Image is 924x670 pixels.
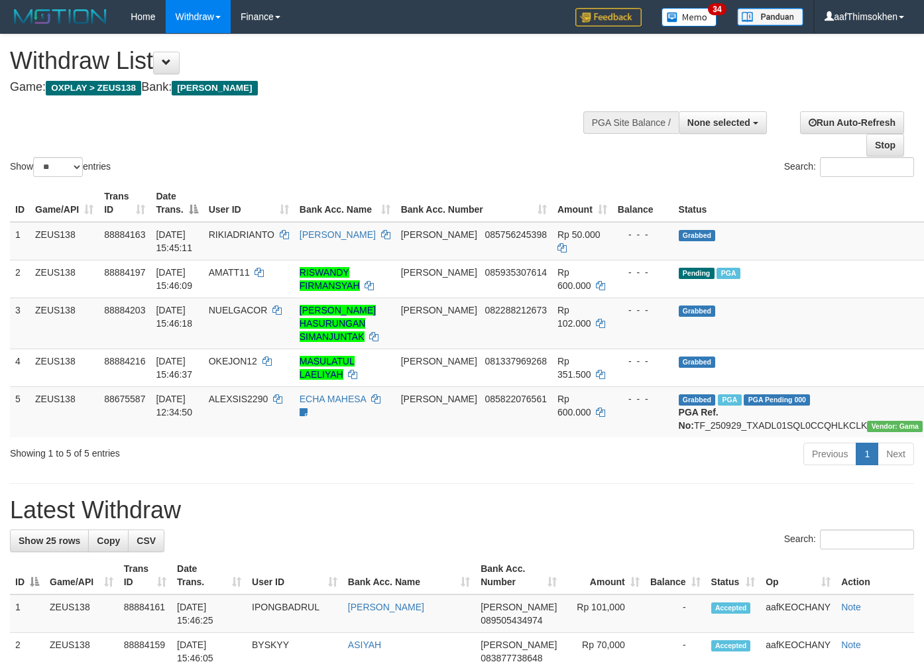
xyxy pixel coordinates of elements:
[618,228,668,241] div: - - -
[562,557,644,594] th: Amount: activate to sort column ascending
[583,111,679,134] div: PGA Site Balance /
[836,557,914,594] th: Action
[557,394,591,418] span: Rp 600.000
[10,184,30,222] th: ID
[396,184,552,222] th: Bank Acc. Number: activate to sort column ascending
[137,535,156,546] span: CSV
[575,8,642,27] img: Feedback.jpg
[10,441,375,460] div: Showing 1 to 5 of 5 entries
[557,305,591,329] span: Rp 102.000
[172,594,247,633] td: [DATE] 15:46:25
[820,530,914,549] input: Search:
[552,184,612,222] th: Amount: activate to sort column ascending
[717,268,740,279] span: Marked by aafanarl
[104,356,145,366] span: 88884216
[10,48,603,74] h1: Withdraw List
[485,356,547,366] span: Copy 081337969268 to clipboard
[679,357,716,368] span: Grabbed
[104,267,145,278] span: 88884197
[10,349,30,386] td: 4
[679,394,716,406] span: Grabbed
[557,267,591,291] span: Rp 600.000
[401,229,477,240] span: [PERSON_NAME]
[156,305,192,329] span: [DATE] 15:46:18
[30,184,99,222] th: Game/API: activate to sort column ascending
[784,157,914,177] label: Search:
[10,594,44,633] td: 1
[10,497,914,524] h1: Latest Withdraw
[401,356,477,366] span: [PERSON_NAME]
[618,392,668,406] div: - - -
[10,386,30,437] td: 5
[128,530,164,552] a: CSV
[645,594,706,633] td: -
[44,594,119,633] td: ZEUS138
[33,157,83,177] select: Showentries
[800,111,904,134] a: Run Auto-Refresh
[300,394,366,404] a: ECHA MAHESA
[10,530,89,552] a: Show 25 rows
[10,260,30,298] td: 2
[10,157,111,177] label: Show entries
[119,594,172,633] td: 88884161
[708,3,726,15] span: 34
[30,298,99,349] td: ZEUS138
[481,602,557,612] span: [PERSON_NAME]
[866,134,904,156] a: Stop
[104,229,145,240] span: 88884163
[760,594,836,633] td: aafKEOCHANY
[209,356,257,366] span: OKEJON12
[172,557,247,594] th: Date Trans.: activate to sort column ascending
[156,356,192,380] span: [DATE] 15:46:37
[30,260,99,298] td: ZEUS138
[645,557,706,594] th: Balance: activate to sort column ascending
[711,640,751,651] span: Accepted
[485,267,547,278] span: Copy 085935307614 to clipboard
[820,157,914,177] input: Search:
[557,229,601,240] span: Rp 50.000
[203,184,294,222] th: User ID: activate to sort column ascending
[718,394,741,406] span: Marked by aafpengsreynich
[119,557,172,594] th: Trans ID: activate to sort column ascending
[99,184,150,222] th: Trans ID: activate to sort column ascending
[10,298,30,349] td: 3
[679,111,767,134] button: None selected
[711,602,751,614] span: Accepted
[618,304,668,317] div: - - -
[679,407,719,431] b: PGA Ref. No:
[401,267,477,278] span: [PERSON_NAME]
[209,394,268,404] span: ALEXSIS2290
[737,8,803,26] img: panduan.png
[300,229,376,240] a: [PERSON_NAME]
[706,557,761,594] th: Status: activate to sort column ascending
[172,81,257,95] span: [PERSON_NAME]
[485,305,547,315] span: Copy 082288212673 to clipboard
[618,355,668,368] div: - - -
[10,557,44,594] th: ID: activate to sort column descending
[46,81,141,95] span: OXPLAY > ZEUS138
[679,306,716,317] span: Grabbed
[803,443,856,465] a: Previous
[856,443,878,465] a: 1
[247,594,343,633] td: IPONGBADRUL
[687,117,750,128] span: None selected
[485,229,547,240] span: Copy 085756245398 to clipboard
[475,557,562,594] th: Bank Acc. Number: activate to sort column ascending
[481,615,542,626] span: Copy 089505434974 to clipboard
[348,640,381,650] a: ASIYAH
[156,229,192,253] span: [DATE] 15:45:11
[841,640,861,650] a: Note
[300,356,355,380] a: MASULATUL LAELIYAH
[867,421,923,432] span: Vendor URL: https://trx31.1velocity.biz
[209,305,268,315] span: NUELGACOR
[562,594,644,633] td: Rp 101,000
[744,394,810,406] span: PGA Pending
[485,394,547,404] span: Copy 085822076561 to clipboard
[10,81,603,94] h4: Game: Bank:
[300,305,376,342] a: [PERSON_NAME] HASURUNGAN SIMANJUNTAK
[481,653,542,663] span: Copy 083877738648 to clipboard
[401,305,477,315] span: [PERSON_NAME]
[841,602,861,612] a: Note
[401,394,477,404] span: [PERSON_NAME]
[618,266,668,279] div: - - -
